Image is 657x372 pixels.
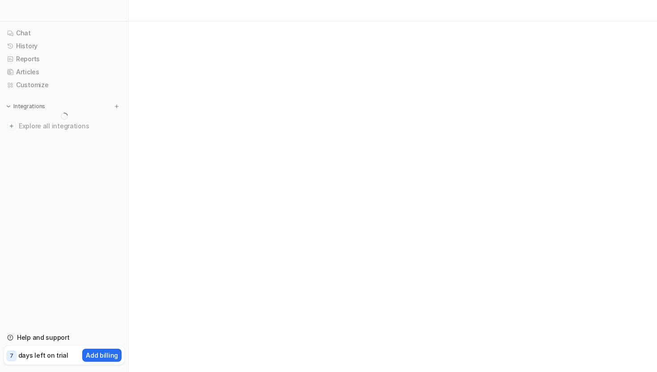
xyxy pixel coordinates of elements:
a: Chat [4,27,125,39]
img: explore all integrations [7,122,16,131]
a: Explore all integrations [4,120,125,132]
p: 7 [10,352,13,360]
a: Articles [4,66,125,78]
a: History [4,40,125,52]
button: Add billing [82,349,122,362]
span: Explore all integrations [19,119,121,133]
p: Integrations [13,103,45,110]
img: expand menu [5,103,12,110]
p: Add billing [86,351,118,360]
img: menu_add.svg [114,103,120,110]
a: Reports [4,53,125,65]
button: Integrations [4,102,48,111]
a: Customize [4,79,125,91]
p: days left on trial [18,351,68,360]
a: Help and support [4,331,125,344]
